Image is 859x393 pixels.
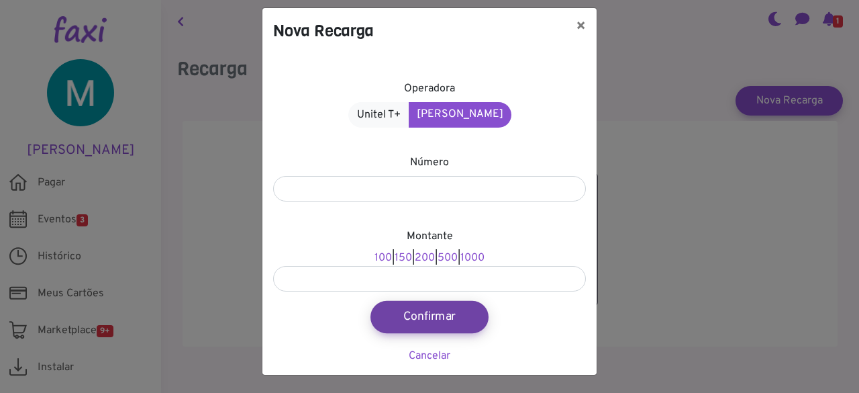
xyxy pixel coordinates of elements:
a: 500 [438,251,458,265]
a: Unitel T+ [348,102,409,128]
label: Operadora [404,81,455,97]
a: [PERSON_NAME] [409,102,511,128]
a: 100 [374,251,392,265]
button: × [565,8,597,46]
a: 200 [415,251,435,265]
div: | | | | [273,228,586,292]
a: 150 [395,251,412,265]
label: Montante [407,228,453,245]
button: Confirmar [370,301,489,333]
label: Número [410,155,449,171]
h4: Nova Recarga [273,19,374,43]
a: 1000 [460,251,485,265]
a: Cancelar [409,349,450,363]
